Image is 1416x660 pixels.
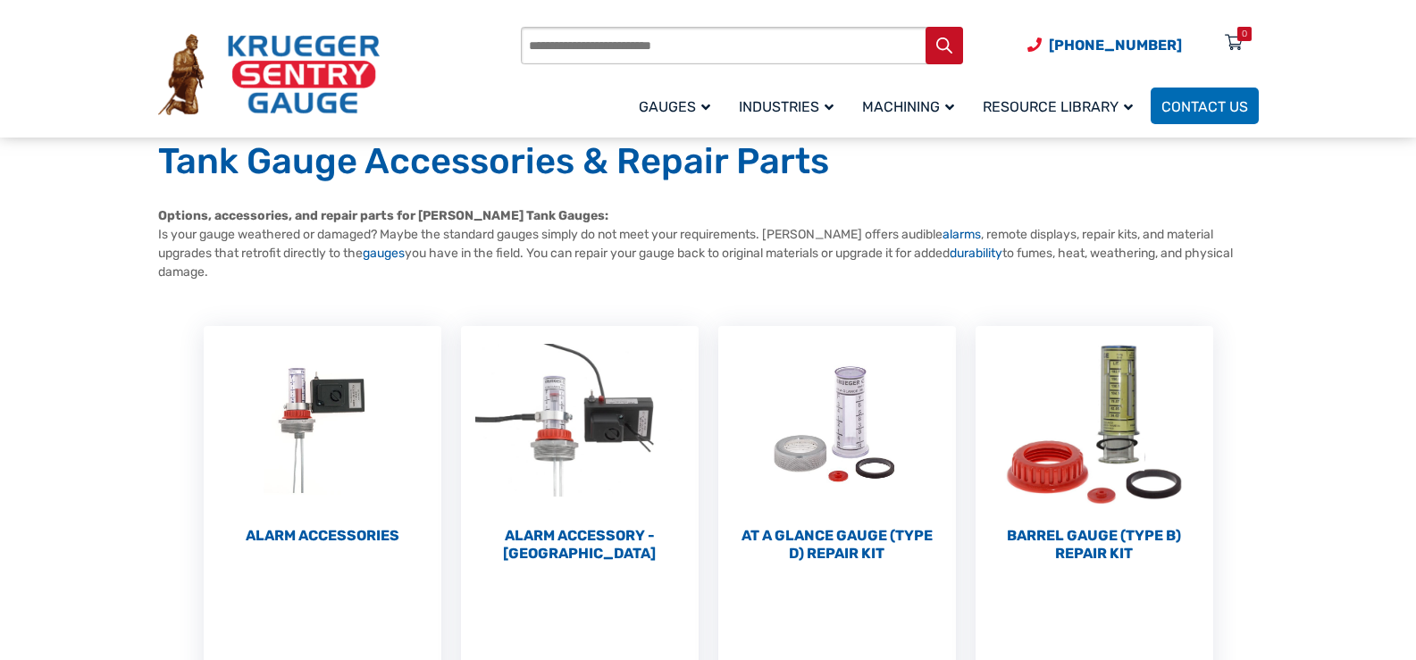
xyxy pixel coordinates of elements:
[728,85,851,127] a: Industries
[628,85,728,127] a: Gauges
[976,326,1213,563] a: Visit product category Barrel Gauge (Type B) Repair Kit
[461,326,699,563] a: Visit product category Alarm Accessory - DC
[972,85,1151,127] a: Resource Library
[1151,88,1259,124] a: Contact Us
[1027,34,1182,56] a: Phone Number (920) 434-8860
[158,208,608,223] strong: Options, accessories, and repair parts for [PERSON_NAME] Tank Gauges:
[639,98,710,115] span: Gauges
[983,98,1133,115] span: Resource Library
[204,527,441,545] h2: Alarm Accessories
[363,246,405,261] a: gauges
[204,326,441,522] img: Alarm Accessories
[461,326,699,522] img: Alarm Accessory - DC
[976,527,1213,563] h2: Barrel Gauge (Type B) Repair Kit
[943,227,981,242] a: alarms
[718,527,956,563] h2: At a Glance Gauge (Type D) Repair Kit
[1161,98,1248,115] span: Contact Us
[204,326,441,545] a: Visit product category Alarm Accessories
[862,98,954,115] span: Machining
[950,246,1002,261] a: durability
[158,206,1259,281] p: Is your gauge weathered or damaged? Maybe the standard gauges simply do not meet your requirement...
[739,98,834,115] span: Industries
[1242,27,1247,41] div: 0
[718,326,956,522] img: At a Glance Gauge (Type D) Repair Kit
[1049,37,1182,54] span: [PHONE_NUMBER]
[976,326,1213,522] img: Barrel Gauge (Type B) Repair Kit
[851,85,972,127] a: Machining
[461,527,699,563] h2: Alarm Accessory - [GEOGRAPHIC_DATA]
[158,34,380,116] img: Krueger Sentry Gauge
[158,139,1259,184] h1: Tank Gauge Accessories & Repair Parts
[718,326,956,563] a: Visit product category At a Glance Gauge (Type D) Repair Kit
